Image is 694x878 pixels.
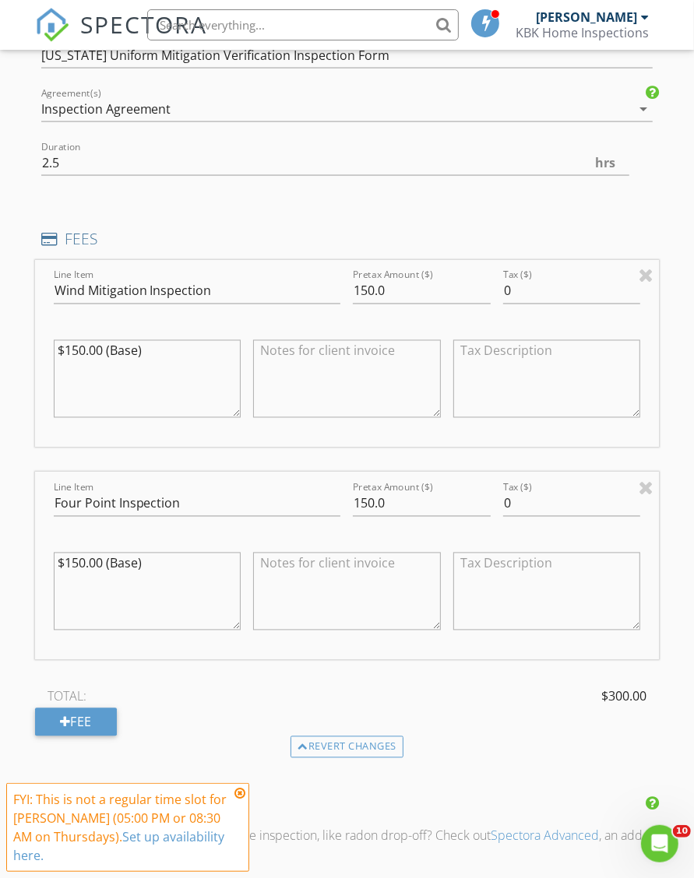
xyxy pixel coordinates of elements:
[673,825,691,838] span: 10
[35,827,660,864] p: Want events that are connected with the inspection, like radon drop-off? Check out , an add-on su...
[35,8,69,42] img: The Best Home Inspection Software - Spectora
[601,687,646,706] span: $300.00
[516,25,649,40] div: KBK Home Inspections
[147,9,459,40] input: Search everything...
[41,102,171,116] div: Inspection Agreement
[35,21,208,54] a: SPECTORA
[491,827,600,845] a: Spectora Advanced
[634,100,653,118] i: arrow_drop_down
[41,229,653,249] h4: FEES
[595,156,615,169] span: hrs
[80,8,208,40] span: SPECTORA
[41,48,390,62] div: [US_STATE] Uniform Mitigation Verification Inspection Form
[13,790,230,865] div: FYI: This is not a regular time slot for [PERSON_NAME] (05:00 PM or 08:30 AM on Thursdays).
[41,150,630,176] input: 0.0
[536,9,637,25] div: [PERSON_NAME]
[291,736,403,758] div: Revert changes
[41,795,653,816] h4: INSPECTION EVENTS
[35,708,117,736] div: Fee
[641,825,678,862] iframe: Intercom live chat
[48,687,86,706] span: TOTAL:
